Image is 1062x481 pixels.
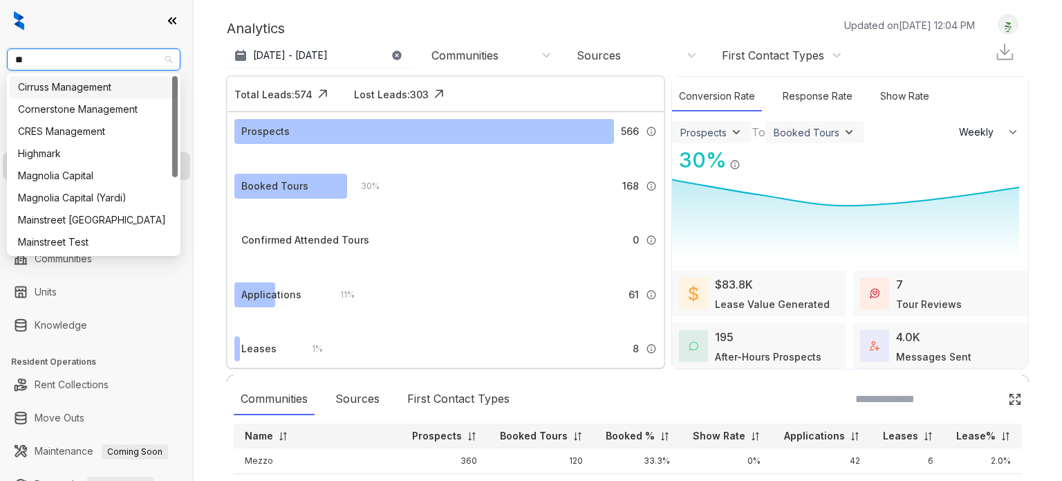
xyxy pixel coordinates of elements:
[234,383,315,415] div: Communities
[646,343,657,354] img: Info
[715,329,734,345] div: 195
[870,289,879,298] img: TourReviews
[774,127,839,138] div: Booked Tours
[10,187,178,209] div: Magnolia Capital (Yardi)
[660,431,670,442] img: sorting
[622,179,639,194] span: 168
[298,341,323,356] div: 1 %
[35,245,92,273] a: Communities
[994,42,1015,62] img: Download
[10,209,178,231] div: Mainstreet Canada
[3,311,190,339] li: Knowledge
[18,146,169,161] div: Highmark
[772,448,870,474] td: 42
[234,87,313,102] div: Total Leads: 574
[429,84,449,105] img: Click Icon
[10,143,178,165] div: Highmark
[672,145,727,176] div: 30 %
[633,233,639,248] span: 0
[873,82,936,111] div: Show Rate
[850,431,860,442] img: sorting
[10,120,178,143] div: CRES Management
[715,276,753,293] div: $83.8K
[241,287,301,302] div: Applications
[241,341,277,356] div: Leases
[18,124,169,139] div: CRES Management
[752,124,765,140] div: To
[278,431,288,442] img: sorting
[1008,392,1022,406] img: Click Icon
[871,448,944,474] td: 6
[14,11,24,30] img: logo
[3,437,190,465] li: Maintenance
[776,82,859,111] div: Response Rate
[10,76,178,98] div: Cirruss Management
[10,98,178,120] div: Cornerstone Management
[241,124,290,139] div: Prospects
[784,429,845,443] p: Applications
[729,125,743,139] img: ViewFilterArrow
[923,431,933,442] img: sorting
[241,179,308,194] div: Booked Tours
[646,181,657,192] img: Info
[354,87,429,102] div: Lost Leads: 303
[896,329,920,345] div: 4.0K
[715,350,821,364] div: After-Hours Prospects
[646,289,657,300] img: Info
[680,127,727,138] div: Prospects
[681,448,772,474] td: 0%
[18,212,169,228] div: Mainstreet [GEOGRAPHIC_DATA]
[998,17,1018,32] img: UserAvatar
[594,448,681,474] td: 33.3%
[3,278,190,306] li: Units
[689,341,698,352] img: AfterHoursConversations
[870,341,879,351] img: TotalFum
[18,235,169,250] div: Mainstreet Test
[35,278,57,306] a: Units
[18,80,169,95] div: Cirruss Management
[951,120,1028,145] button: Weekly
[10,231,178,253] div: Mainstreet Test
[979,393,991,405] img: SearchIcon
[740,147,761,167] img: Click Icon
[633,341,639,356] span: 8
[412,429,462,443] p: Prospects
[956,429,996,443] p: Lease%
[3,245,190,273] li: Communities
[1000,431,1011,442] img: sorting
[35,404,84,432] a: Move Outs
[3,404,190,432] li: Move Outs
[18,102,169,117] div: Cornerstone Management
[241,233,369,248] div: Confirmed Attended Tours
[488,448,594,474] td: 120
[313,84,333,105] img: Click Icon
[896,297,962,311] div: Tour Reviews
[18,190,169,206] div: Magnolia Capital (Yardi)
[577,48,621,63] div: Sources
[3,93,190,120] li: Leads
[35,371,109,399] a: Rent Collections
[245,429,273,443] p: Name
[572,431,583,442] img: sorting
[689,285,698,302] img: LeaseValue
[400,383,516,415] div: First Contact Types
[844,18,975,33] p: Updated on [DATE] 12:04 PM
[400,448,487,474] td: 360
[959,125,1001,139] span: Weekly
[11,356,193,368] h3: Resident Operations
[3,371,190,399] li: Rent Collections
[842,125,856,139] img: ViewFilterArrow
[750,431,761,442] img: sorting
[10,165,178,187] div: Magnolia Capital
[3,152,190,180] li: Leasing
[944,448,1022,474] td: 2.0%
[326,287,355,302] div: 11 %
[606,429,655,443] p: Booked %
[500,429,568,443] p: Booked Tours
[18,168,169,183] div: Magnolia Capital
[102,444,168,460] span: Coming Soon
[621,124,639,139] span: 566
[234,448,400,474] td: Mezzo
[347,179,380,194] div: 30 %
[672,82,762,111] div: Conversion Rate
